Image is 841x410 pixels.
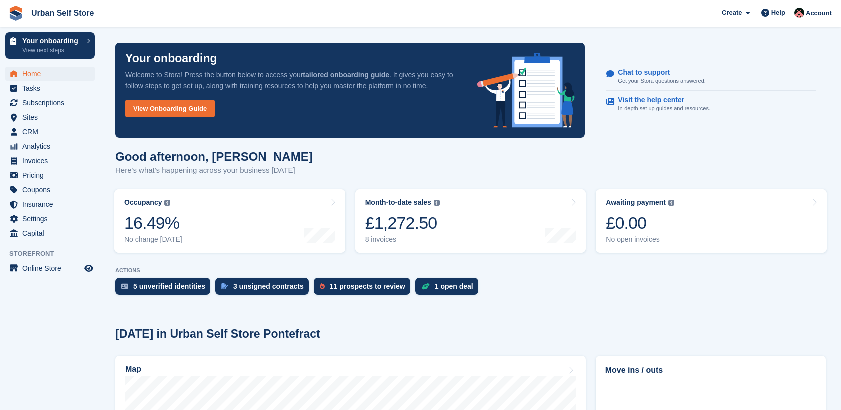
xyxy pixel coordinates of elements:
[115,165,313,176] p: Here's what's happening across your business [DATE]
[22,154,82,168] span: Invoices
[22,168,82,182] span: Pricing
[22,226,82,240] span: Capital
[22,261,82,275] span: Online Store
[5,81,95,95] a: menu
[606,63,816,91] a: Chat to support Get your Stora questions answered.
[8,6,23,21] img: stora-icon-8386f47178a22dfd0bd8f6a31ec36ba5ce8667c1dd55bd0f319d3a0aa187defe.svg
[722,8,742,18] span: Create
[303,71,389,79] strong: tailored onboarding guide
[124,235,182,244] div: No change [DATE]
[5,226,95,240] a: menu
[5,32,95,59] a: Your onboarding View next steps
[5,212,95,226] a: menu
[434,200,440,206] img: icon-info-grey-7440780725fd019a000dd9b08b2336e03edf1995a4989e88bcd33f0948082b44.svg
[22,212,82,226] span: Settings
[115,327,320,341] h2: [DATE] in Urban Self Store Pontefract
[618,68,697,77] p: Chat to support
[415,278,483,300] a: 1 open deal
[233,282,304,290] div: 3 unsigned contracts
[5,110,95,124] a: menu
[330,282,405,290] div: 11 prospects to review
[27,5,98,21] a: Urban Self Store
[5,183,95,197] a: menu
[365,198,431,207] div: Month-to-date sales
[421,283,430,290] img: deal-1b604bf984904fb50ccaf53a9ad4b4a5d6e5aea283cecdc64d6e3604feb123c2.svg
[221,283,228,289] img: contract_signature_icon-13c848040528278c33f63329250d36e43548de30e8caae1d1a13099fd9432cc5.svg
[320,283,325,289] img: prospect-51fa495bee0391a8d652442698ab0144808aea92771e9ea1ae160a38d050c398.svg
[435,282,473,290] div: 1 open deal
[22,125,82,139] span: CRM
[9,249,100,259] span: Storefront
[618,104,710,113] p: In-depth set up guides and resources.
[771,8,785,18] span: Help
[5,154,95,168] a: menu
[5,67,95,81] a: menu
[121,283,128,289] img: verify_identity-adf6edd0f0f0b5bbfe63781bf79b02c33cf7c696d77639b501bdc392416b5a36.svg
[22,81,82,95] span: Tasks
[365,235,440,244] div: 8 invoices
[114,189,345,253] a: Occupancy 16.49% No change [DATE]
[668,200,674,206] img: icon-info-grey-7440780725fd019a000dd9b08b2336e03edf1995a4989e88bcd33f0948082b44.svg
[22,37,82,44] p: Your onboarding
[115,267,826,274] p: ACTIONS
[22,46,82,55] p: View next steps
[164,200,170,206] img: icon-info-grey-7440780725fd019a000dd9b08b2336e03edf1995a4989e88bcd33f0948082b44.svg
[125,100,215,117] a: View Onboarding Guide
[22,197,82,211] span: Insurance
[606,213,674,233] div: £0.00
[5,261,95,275] a: menu
[22,67,82,81] span: Home
[22,139,82,153] span: Analytics
[477,53,575,128] img: onboarding-info-6c161a55d2c0e0a8cae90662b2fe09162a5109e8cc188191df67fb4f79e88e88.svg
[5,197,95,211] a: menu
[5,168,95,182] a: menu
[606,198,666,207] div: Awaiting payment
[606,91,816,118] a: Visit the help center In-depth set up guides and resources.
[83,262,95,274] a: Preview store
[124,213,182,233] div: 16.49%
[125,365,141,374] h2: Map
[115,150,313,163] h1: Good afternoon, [PERSON_NAME]
[115,278,215,300] a: 5 unverified identities
[5,96,95,110] a: menu
[794,8,804,18] img: Josh Marshall
[22,110,82,124] span: Sites
[806,8,832,18] span: Account
[314,278,415,300] a: 11 prospects to review
[355,189,586,253] a: Month-to-date sales £1,272.50 8 invoices
[133,282,205,290] div: 5 unverified identities
[5,125,95,139] a: menu
[618,96,702,104] p: Visit the help center
[618,77,705,85] p: Get your Stora questions answered.
[124,198,162,207] div: Occupancy
[215,278,314,300] a: 3 unsigned contracts
[606,235,674,244] div: No open invoices
[365,213,440,233] div: £1,272.50
[22,183,82,197] span: Coupons
[22,96,82,110] span: Subscriptions
[125,69,461,91] p: Welcome to Stora! Press the button below to access your . It gives you easy to follow steps to ge...
[5,139,95,153] a: menu
[605,364,816,376] h2: Move ins / outs
[125,53,217,64] p: Your onboarding
[596,189,827,253] a: Awaiting payment £0.00 No open invoices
